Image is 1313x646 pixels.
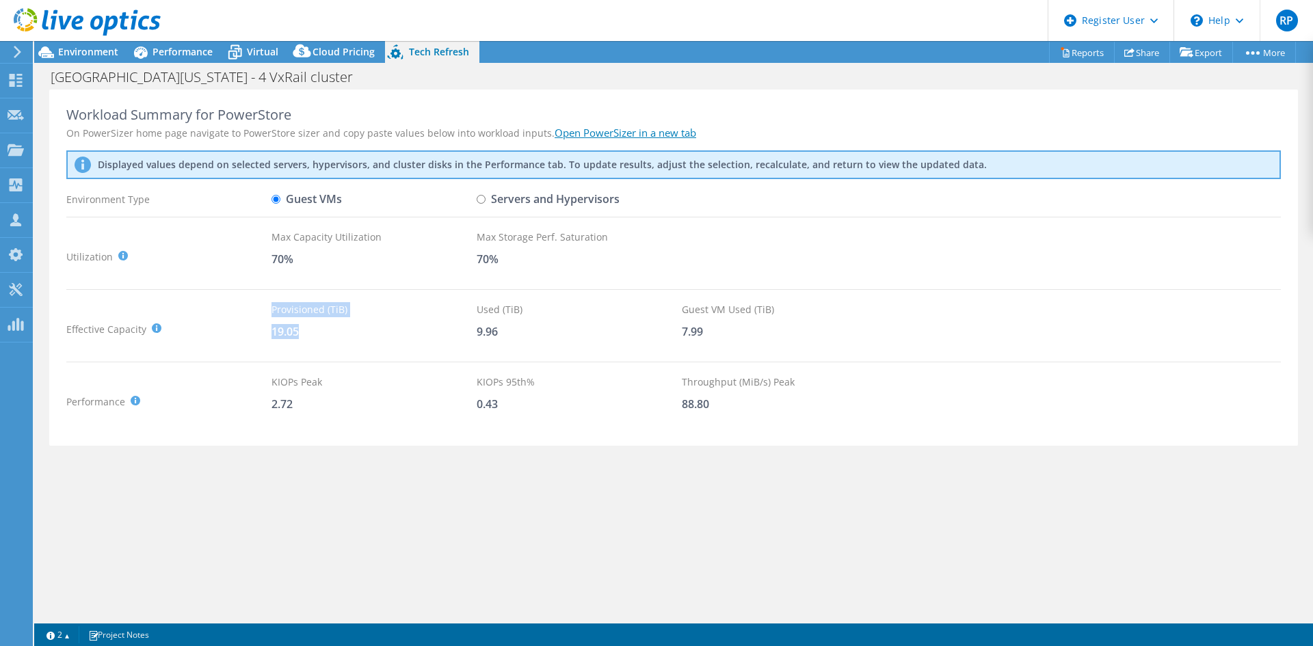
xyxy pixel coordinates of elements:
[1276,10,1298,31] span: RP
[682,302,887,317] div: Guest VM Used (TiB)
[271,195,280,204] input: Guest VMs
[477,375,682,390] div: KIOPs 95th%
[682,324,887,339] div: 7.99
[477,396,682,412] div: 0.43
[66,302,271,356] div: Effective Capacity
[66,126,1281,140] div: On PowerSizer home page navigate to PowerStore sizer and copy paste values below into workload in...
[79,626,159,643] a: Project Notes
[1169,42,1233,63] a: Export
[682,375,887,390] div: Throughput (MiB/s) Peak
[271,187,342,211] label: Guest VMs
[1049,42,1115,63] a: Reports
[313,45,375,58] span: Cloud Pricing
[1114,42,1170,63] a: Share
[477,230,682,245] div: Max Storage Perf. Saturation
[271,396,477,412] div: 2.72
[1191,14,1203,27] svg: \n
[409,45,469,58] span: Tech Refresh
[66,375,271,429] div: Performance
[58,45,118,58] span: Environment
[271,302,477,317] div: Provisioned (TiB)
[271,252,477,267] div: 70%
[477,324,682,339] div: 9.96
[247,45,278,58] span: Virtual
[1232,42,1296,63] a: More
[98,159,747,171] p: Displayed values depend on selected servers, hypervisors, and cluster disks in the Performance ta...
[152,45,213,58] span: Performance
[44,70,374,85] h1: [GEOGRAPHIC_DATA][US_STATE] - 4 VxRail cluster
[271,375,477,390] div: KIOPs Peak
[555,126,696,139] a: Open PowerSizer in a new tab
[477,195,486,204] input: Servers and Hypervisors
[477,302,682,317] div: Used (TiB)
[66,107,1281,123] div: Workload Summary for PowerStore
[66,230,271,284] div: Utilization
[477,187,620,211] label: Servers and Hypervisors
[66,187,271,211] div: Environment Type
[37,626,79,643] a: 2
[682,396,887,412] div: 88.80
[271,324,477,339] div: 19.05
[271,230,477,245] div: Max Capacity Utilization
[477,252,682,267] div: 70%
